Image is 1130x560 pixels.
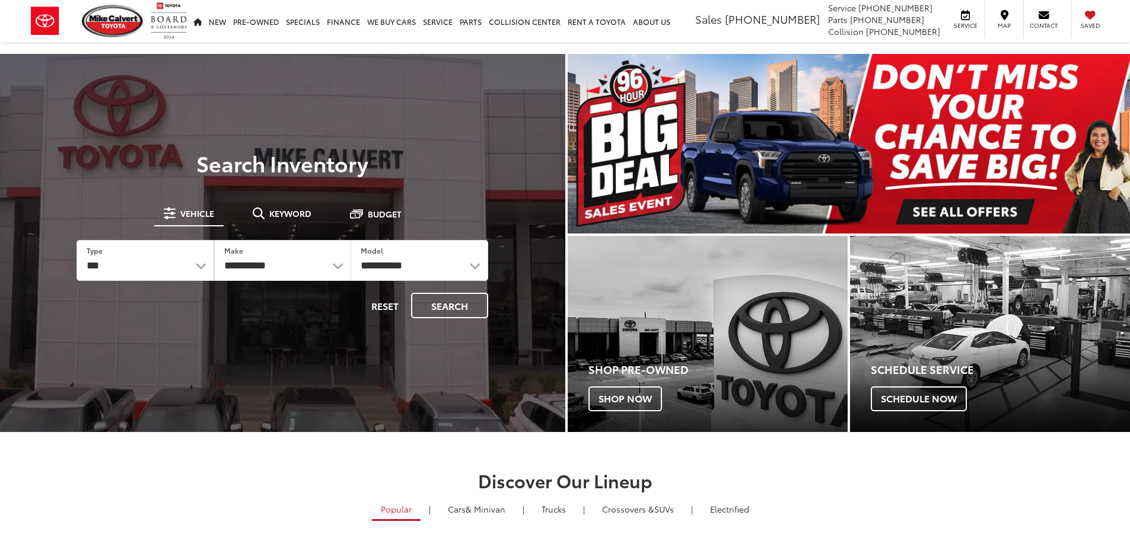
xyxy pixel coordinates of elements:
label: Make [224,245,243,255]
span: Shop Now [588,386,662,411]
span: Schedule Now [871,386,967,411]
h4: Shop Pre-Owned [588,364,848,376]
label: Model [361,245,383,255]
a: Electrified [701,499,758,519]
span: Map [991,21,1017,30]
li: | [520,503,527,515]
span: Service [952,21,979,30]
span: Saved [1077,21,1103,30]
li: | [580,503,588,515]
span: Keyword [269,209,311,217]
a: Shop Pre-Owned Shop Now [568,236,848,432]
span: [PHONE_NUMBER] [858,2,932,14]
a: Schedule Service Schedule Now [850,236,1130,432]
span: Budget [368,210,402,218]
li: | [426,503,434,515]
span: Service [828,2,856,14]
span: [PHONE_NUMBER] [725,11,820,27]
div: Toyota [568,236,848,432]
a: Popular [372,499,421,521]
button: Reset [361,293,409,318]
button: Search [411,293,488,318]
span: Vehicle [180,209,214,217]
span: [PHONE_NUMBER] [866,25,940,37]
a: Cars [439,499,514,519]
span: Sales [695,11,722,27]
label: Type [87,245,103,255]
h2: Discover Our Lineup [147,471,983,490]
span: Parts [828,14,848,25]
img: Mike Calvert Toyota [82,5,145,37]
span: Contact [1030,21,1058,30]
span: [PHONE_NUMBER] [850,14,924,25]
a: SUVs [593,499,683,519]
span: Collision [828,25,864,37]
h3: Search Inventory [50,151,515,175]
span: Crossovers & [602,503,654,515]
span: & Minivan [466,503,505,515]
li: | [688,503,696,515]
div: Toyota [850,236,1130,432]
a: Trucks [533,499,575,519]
h4: Schedule Service [871,364,1130,376]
